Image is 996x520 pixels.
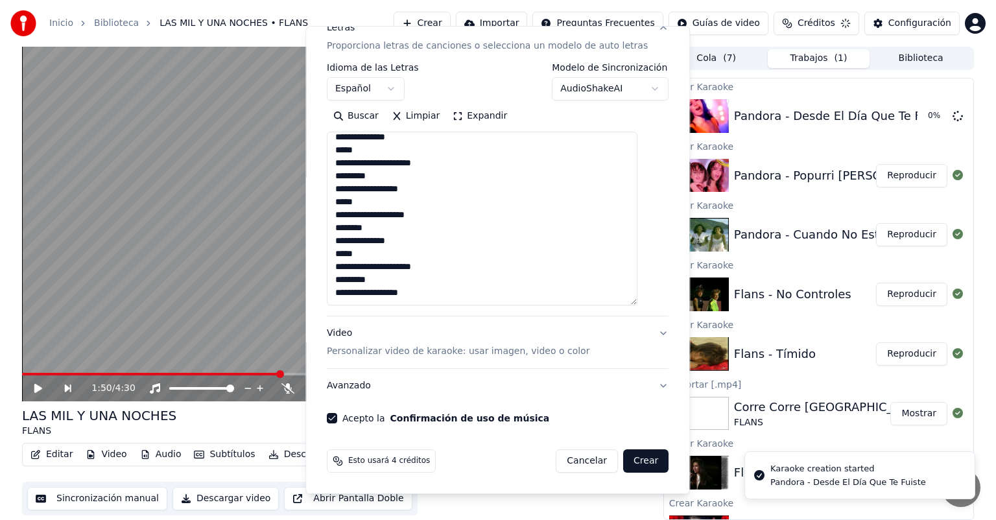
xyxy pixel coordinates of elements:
div: Letras [327,21,355,34]
span: Esto usará 4 créditos [348,456,430,466]
label: Acepto la [342,414,549,423]
button: LetrasProporciona letras de canciones o selecciona un modelo de auto letras [327,11,669,63]
button: VideoPersonalizar video de karaoke: usar imagen, video o color [327,316,669,368]
button: Cancelar [556,449,619,473]
p: Proporciona letras de canciones o selecciona un modelo de auto letras [327,40,648,53]
div: Video [327,327,589,358]
button: Acepto la [390,414,550,423]
button: Buscar [327,106,385,126]
p: Personalizar video de karaoke: usar imagen, video o color [327,345,589,358]
button: Limpiar [385,106,446,126]
button: Avanzado [327,369,669,403]
div: LetrasProporciona letras de canciones o selecciona un modelo de auto letras [327,63,669,316]
label: Idioma de las Letras [327,63,419,72]
label: Modelo de Sincronización [552,63,669,72]
button: Expandir [447,106,514,126]
button: Crear [623,449,669,473]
